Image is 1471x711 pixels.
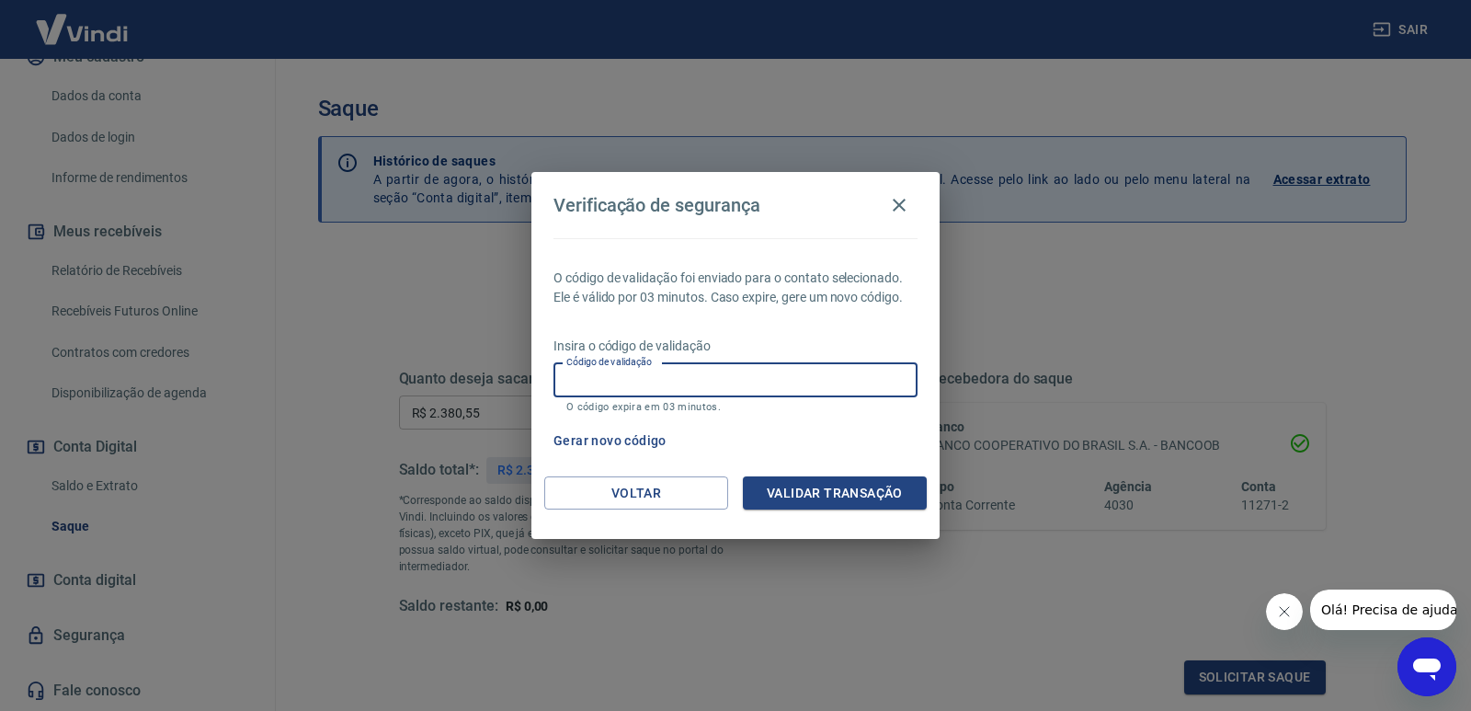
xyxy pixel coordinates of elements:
[1397,637,1456,696] iframe: Botão para abrir a janela de mensagens
[553,269,918,307] p: O código de validação foi enviado para o contato selecionado. Ele é válido por 03 minutos. Caso e...
[11,13,154,28] span: Olá! Precisa de ajuda?
[566,401,905,413] p: O código expira em 03 minutos.
[1266,593,1303,630] iframe: Fechar mensagem
[743,476,927,510] button: Validar transação
[553,194,760,216] h4: Verificação de segurança
[553,337,918,356] p: Insira o código de validação
[546,424,674,458] button: Gerar novo código
[566,355,652,369] label: Código de validação
[544,476,728,510] button: Voltar
[1310,590,1456,630] iframe: Mensagem da empresa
